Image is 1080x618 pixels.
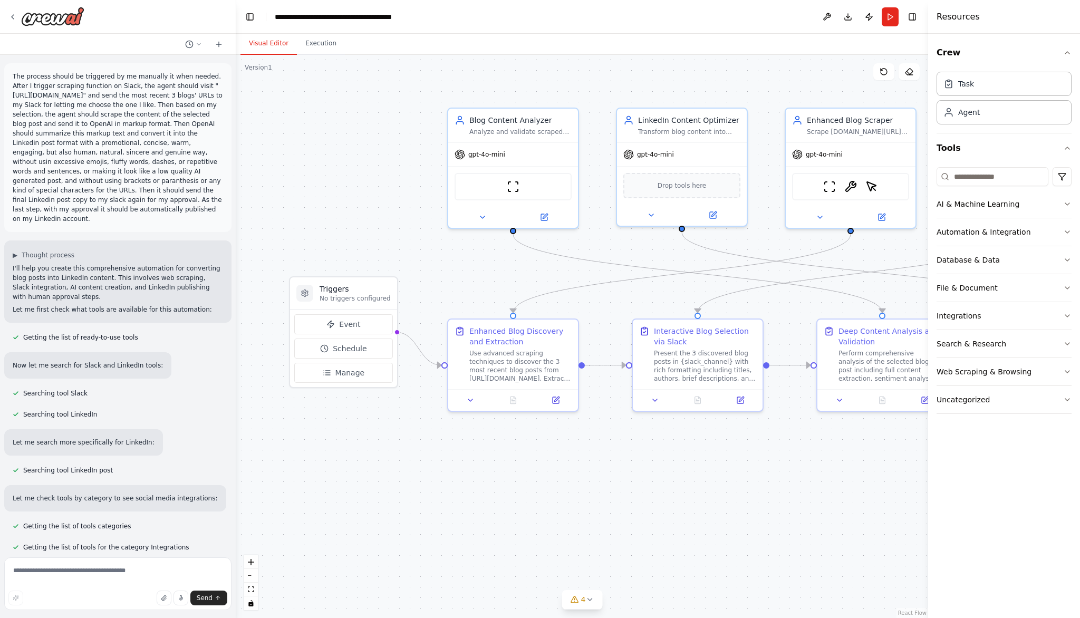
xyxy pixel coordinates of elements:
[638,128,740,136] div: Transform blog content into highly engaging LinkedIn posts with proper character limits, relevant...
[937,358,1072,385] button: Web Scraping & Browsing
[13,251,74,259] button: ▶Thought process
[244,569,258,583] button: zoom out
[243,9,257,24] button: Hide left sidebar
[838,349,941,383] div: Perform comprehensive analysis of the selected blog post including full content extraction, senti...
[937,394,990,405] div: Uncategorized
[937,386,1072,413] button: Uncategorized
[537,394,574,407] button: Open in side panel
[816,318,948,412] div: Deep Content Analysis and ValidationPerform comprehensive analysis of the selected blog post incl...
[958,79,974,89] div: Task
[190,591,227,605] button: Send
[937,330,1072,358] button: Search & Research
[722,394,758,407] button: Open in side panel
[676,394,720,407] button: No output available
[937,199,1019,209] div: AI & Machine Learning
[173,591,188,605] button: Click to speak your automation idea
[844,180,857,193] img: BrightDataWebUnlockerTool
[637,150,674,159] span: gpt-4o-mini
[638,115,740,125] div: LinkedIn Content Optimizer
[937,38,1072,67] button: Crew
[181,38,206,51] button: Switch to previous chat
[632,318,764,412] div: Interactive Blog Selection via SlackPresent the 3 discovered blog posts in {slack_channel} with r...
[396,327,441,371] g: Edge from triggers to 4f2bf223-77d4-4d4a-84e0-0d034d06548c
[13,361,163,370] p: Now let me search for Slack and LinkedIn tools:
[937,246,1072,274] button: Database & Data
[469,326,572,347] div: Enhanced Blog Discovery and Extraction
[333,343,367,354] span: Schedule
[683,209,742,221] button: Open in side panel
[508,234,856,313] g: Edge from bf5cff7f-0b97-487c-8392-d7a58dd3f858 to 4f2bf223-77d4-4d4a-84e0-0d034d06548c
[297,33,345,55] button: Execution
[275,12,392,22] nav: breadcrumb
[320,284,391,294] h3: Triggers
[294,339,393,359] button: Schedule
[937,366,1031,377] div: Web Scraping & Browsing
[245,63,272,72] div: Version 1
[937,11,980,23] h4: Resources
[23,333,138,342] span: Getting the list of ready-to-use tools
[937,311,981,321] div: Integrations
[769,360,811,371] g: Edge from 5b681f20-8967-4d21-9a96-7444d4f9726e to a74f940e-d10d-4c26-97f6-9cdde087ec4e
[320,294,391,303] p: No triggers configured
[447,108,579,229] div: Blog Content AnalyzerAnalyze and validate scraped blog content for quality, extract metadata, per...
[692,234,1025,313] g: Edge from 9d4f03a9-ebf5-40e5-9449-a6a7465a4359 to 5b681f20-8967-4d21-9a96-7444d4f9726e
[244,583,258,596] button: fit view
[937,163,1072,422] div: Tools
[210,38,227,51] button: Start a new chat
[508,234,888,313] g: Edge from d30767d0-8605-4324-b279-f669fe949173 to a74f940e-d10d-4c26-97f6-9cdde087ec4e
[807,128,909,136] div: Scrape [DOMAIN_NAME][URL] with advanced techniques to extract recent blog posts, images, author i...
[937,190,1072,218] button: AI & Machine Learning
[8,591,23,605] button: Improve this prompt
[294,314,393,334] button: Event
[585,360,626,371] g: Edge from 4f2bf223-77d4-4d4a-84e0-0d034d06548c to 5b681f20-8967-4d21-9a96-7444d4f9726e
[654,349,756,383] div: Present the 3 discovered blog posts in {slack_channel} with rich formatting including titles, aut...
[658,180,707,191] span: Drop tools here
[677,232,1072,313] g: Edge from b0192418-ff07-443a-946d-6049a18d42ea to 1b190efa-49ec-4eb0-85e0-b7833d7c5357
[937,274,1072,302] button: File & Document
[937,255,1000,265] div: Database & Data
[13,438,155,447] p: Let me search more specifically for LinkedIn:
[865,180,878,193] img: ScrapeElementFromWebsiteTool
[244,555,258,569] button: zoom in
[469,128,572,136] div: Analyze and validate scraped blog content for quality, extract metadata, perform sentiment analys...
[514,211,574,224] button: Open in side panel
[469,115,572,125] div: Blog Content Analyzer
[23,389,88,398] span: Searching tool Slack
[785,108,917,229] div: Enhanced Blog ScraperScrape [DOMAIN_NAME][URL] with advanced techniques to extract recent blog po...
[905,9,920,24] button: Hide right sidebar
[13,305,223,314] p: Let me first check what tools are available for this automation:
[806,150,843,159] span: gpt-4o-mini
[937,67,1072,133] div: Crew
[240,33,297,55] button: Visual Editor
[23,410,97,419] span: Searching tool LinkedIn
[335,368,365,378] span: Manage
[807,115,909,125] div: Enhanced Blog Scraper
[23,522,131,530] span: Getting the list of tools categories
[907,394,943,407] button: Open in side panel
[937,339,1006,349] div: Search & Research
[447,318,579,412] div: Enhanced Blog Discovery and ExtractionUse advanced scraping techniques to discover the 3 most rec...
[22,251,74,259] span: Thought process
[898,610,927,616] a: React Flow attribution
[937,133,1072,163] button: Tools
[562,590,603,610] button: 4
[616,108,748,227] div: LinkedIn Content OptimizerTransform blog content into highly engaging LinkedIn posts with proper ...
[823,180,836,193] img: ScrapeWebsiteTool
[937,302,1072,330] button: Integrations
[958,107,980,118] div: Agent
[289,276,398,388] div: TriggersNo triggers configuredEventScheduleManage
[937,283,998,293] div: File & Document
[937,218,1072,246] button: Automation & Integration
[860,394,905,407] button: No output available
[468,150,505,159] span: gpt-4o-mini
[13,72,223,224] p: The process should be triggered by me manually it when needed. After I trigger scraping function ...
[21,7,84,26] img: Logo
[581,594,586,605] span: 4
[13,494,218,503] p: Let me check tools by category to see social media integrations:
[654,326,756,347] div: Interactive Blog Selection via Slack
[23,466,113,475] span: Searching tool LinkedIn post
[294,363,393,383] button: Manage
[937,227,1031,237] div: Automation & Integration
[491,394,536,407] button: No output available
[339,319,360,330] span: Event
